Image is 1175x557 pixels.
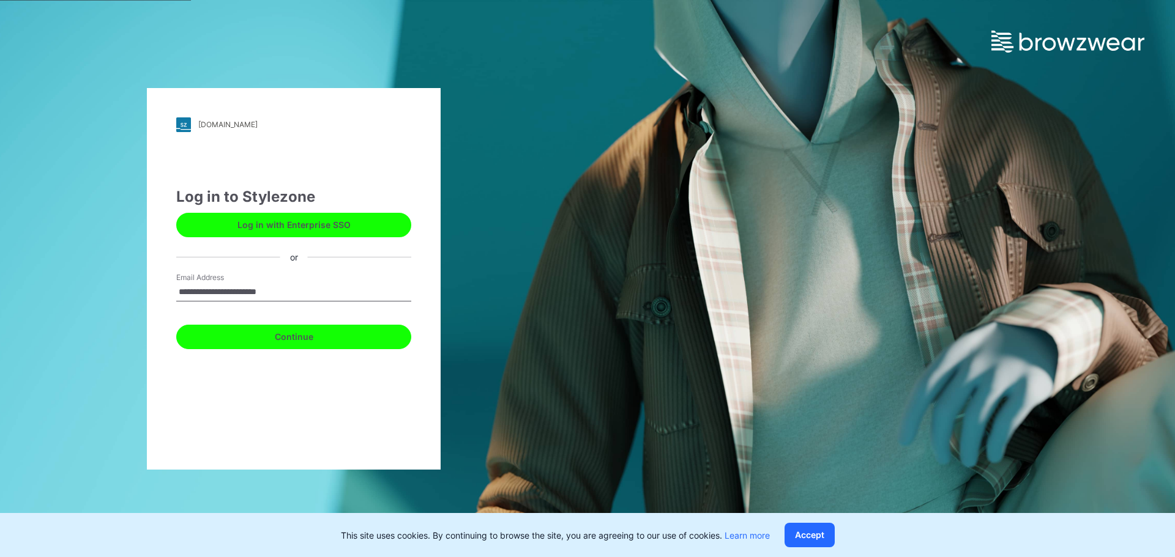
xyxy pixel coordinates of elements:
a: [DOMAIN_NAME] [176,117,411,132]
button: Continue [176,325,411,349]
p: This site uses cookies. By continuing to browse the site, you are agreeing to our use of cookies. [341,529,770,542]
img: stylezone-logo.562084cfcfab977791bfbf7441f1a819.svg [176,117,191,132]
a: Learn more [725,530,770,540]
label: Email Address [176,272,262,283]
img: browzwear-logo.e42bd6dac1945053ebaf764b6aa21510.svg [991,31,1144,53]
button: Log in with Enterprise SSO [176,213,411,237]
button: Accept [785,523,835,547]
div: [DOMAIN_NAME] [198,120,258,129]
div: or [280,251,308,264]
div: Log in to Stylezone [176,186,411,208]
